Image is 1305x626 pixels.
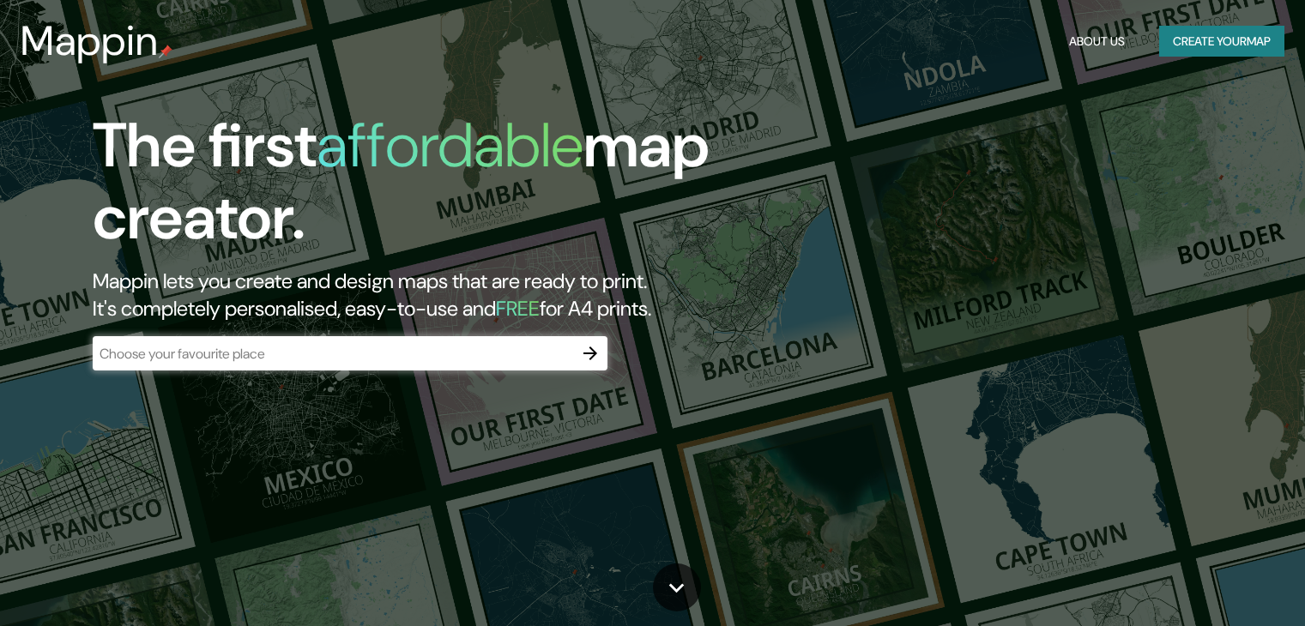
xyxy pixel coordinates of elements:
button: Create yourmap [1159,26,1284,57]
input: Choose your favourite place [93,344,573,364]
img: mappin-pin [159,45,172,58]
h3: Mappin [21,17,159,65]
h2: Mappin lets you create and design maps that are ready to print. It's completely personalised, eas... [93,268,746,322]
h1: affordable [317,105,583,185]
button: About Us [1062,26,1132,57]
h1: The first map creator. [93,110,746,268]
h5: FREE [496,295,540,322]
